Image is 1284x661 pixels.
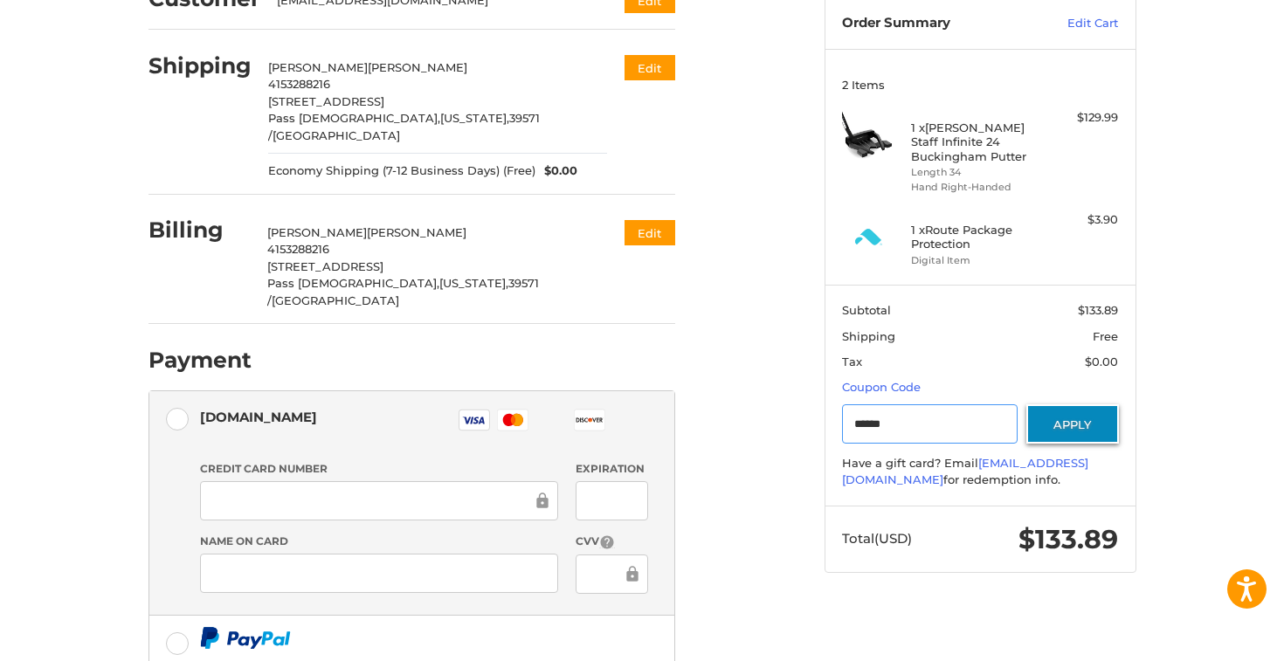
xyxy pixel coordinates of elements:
h2: Shipping [148,52,252,79]
span: [PERSON_NAME] [367,225,466,239]
a: Edit Cart [1030,15,1118,32]
img: PayPal icon [200,627,291,649]
h3: Order Summary [842,15,1030,32]
span: Free [1093,329,1118,343]
div: $3.90 [1049,211,1118,229]
span: 39571 / [268,111,540,142]
span: $133.89 [1078,303,1118,317]
span: Shipping [842,329,895,343]
span: Economy Shipping (7-12 Business Days) (Free) [268,162,535,180]
span: 4153288216 [267,242,329,256]
span: $0.00 [535,162,577,180]
li: Hand Right-Handed [911,180,1045,195]
li: Length 34 [911,165,1045,180]
label: Credit Card Number [200,461,558,477]
span: [PERSON_NAME] [368,60,467,74]
h2: Payment [148,347,252,374]
span: [GEOGRAPHIC_DATA] [272,293,399,307]
div: $129.99 [1049,109,1118,127]
span: [US_STATE], [439,276,508,290]
span: [STREET_ADDRESS] [267,259,383,273]
div: [DOMAIN_NAME] [200,403,317,431]
h2: Billing [148,217,251,244]
span: Pass [DEMOGRAPHIC_DATA], [268,111,440,125]
span: [US_STATE], [440,111,509,125]
span: 39571 / [267,276,539,307]
span: Pass [DEMOGRAPHIC_DATA], [267,276,439,290]
span: [PERSON_NAME] [267,225,367,239]
span: [PERSON_NAME] [268,60,368,74]
label: Name on Card [200,534,558,549]
h4: 1 x Route Package Protection [911,223,1045,251]
li: Digital Item [911,253,1045,268]
span: 4153288216 [268,77,330,91]
input: Gift Certificate or Coupon Code [842,404,1018,444]
span: $133.89 [1018,523,1118,555]
button: Apply [1026,404,1119,444]
h4: 1 x [PERSON_NAME] Staff Infinite 24 Buckingham Putter [911,120,1045,163]
span: Subtotal [842,303,891,317]
div: Have a gift card? Email for redemption info. [842,455,1118,489]
button: Edit [625,220,675,245]
label: Expiration [576,461,648,477]
span: Tax [842,355,862,368]
span: $0.00 [1085,355,1118,368]
span: [STREET_ADDRESS] [268,94,384,108]
a: Coupon Code [842,380,921,394]
span: Total (USD) [842,530,912,547]
label: CVV [576,534,648,550]
button: Edit [625,55,675,80]
span: [GEOGRAPHIC_DATA] [273,128,400,142]
h3: 2 Items [842,78,1118,92]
